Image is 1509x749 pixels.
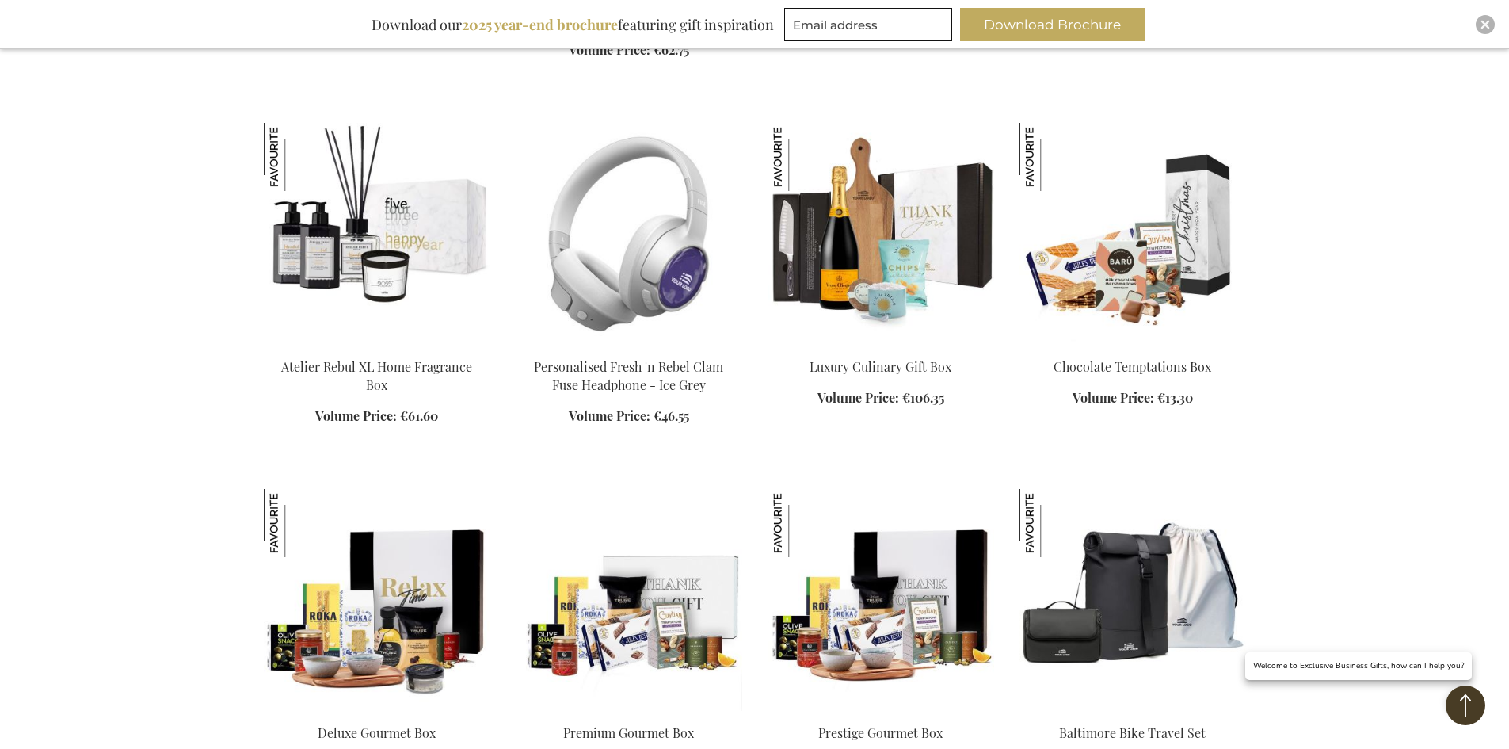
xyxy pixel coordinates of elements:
[784,8,952,41] input: Email address
[264,338,490,353] a: Atelier Rebul XL Home Fragrance Box Atelier Rebul XL Home Fragrance Box
[1157,389,1193,406] span: €13.30
[1019,123,1088,191] img: Chocolate Temptations Box
[768,705,994,720] a: Prestige Gourmet Box Prestige Gourmet Box
[315,407,438,426] a: Volume Price: €61.60
[462,15,618,34] b: 2025 year-end brochure
[264,705,490,720] a: ARCA-20055 Deluxe Gourmet Box
[1073,389,1193,407] a: Volume Price: €13.30
[1476,15,1495,34] div: Close
[281,358,472,393] a: Atelier Rebul XL Home Fragrance Box
[768,489,994,711] img: Prestige Gourmet Box
[1019,705,1246,720] a: Baltimore Bike Travel Set Baltimore Bike Travel Set
[318,724,436,741] a: Deluxe Gourmet Box
[768,338,994,353] a: Luxury Culinary Gift Box Luxury Culinary Gift Box
[516,489,742,711] img: Premium Gourmet Box
[768,489,836,557] img: Prestige Gourmet Box
[516,705,742,720] a: Premium Gourmet Box
[264,123,332,191] img: Atelier Rebul XL Home Fragrance Box
[817,389,899,406] span: Volume Price:
[817,389,944,407] a: Volume Price: €106.35
[1019,123,1246,345] img: Chocolate Temptations Box
[960,8,1145,41] button: Download Brochure
[768,123,836,191] img: Luxury Culinary Gift Box
[264,489,490,711] img: ARCA-20055
[364,8,781,41] div: Download our featuring gift inspiration
[784,8,957,46] form: marketing offers and promotions
[569,41,650,58] span: Volume Price:
[534,358,723,393] a: Personalised Fresh 'n Rebel Clam Fuse Headphone - Ice Grey
[563,724,694,741] a: Premium Gourmet Box
[902,389,944,406] span: €106.35
[516,123,742,345] img: Personalised Fresh 'n Rebel Clam Fuse Headphone - Ice Grey
[1073,389,1154,406] span: Volume Price:
[569,407,650,424] span: Volume Price:
[1019,489,1246,711] img: Baltimore Bike Travel Set
[1019,489,1088,557] img: Baltimore Bike Travel Set
[400,407,438,424] span: €61.60
[1054,358,1211,375] a: Chocolate Temptations Box
[818,724,943,741] a: Prestige Gourmet Box
[654,407,689,424] span: €46.55
[516,338,742,353] a: Personalised Fresh 'n Rebel Clam Fuse Headphone - Ice Grey
[264,489,332,557] img: Deluxe Gourmet Box
[569,407,689,426] a: Volume Price: €46.55
[768,123,994,345] img: Luxury Culinary Gift Box
[1059,724,1206,741] a: Baltimore Bike Travel Set
[810,358,951,375] a: Luxury Culinary Gift Box
[654,41,689,58] span: €62.75
[569,41,689,59] a: Volume Price: €62.75
[1019,338,1246,353] a: Chocolate Temptations Box Chocolate Temptations Box
[315,407,397,424] span: Volume Price:
[1480,20,1490,29] img: Close
[264,123,490,345] img: Atelier Rebul XL Home Fragrance Box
